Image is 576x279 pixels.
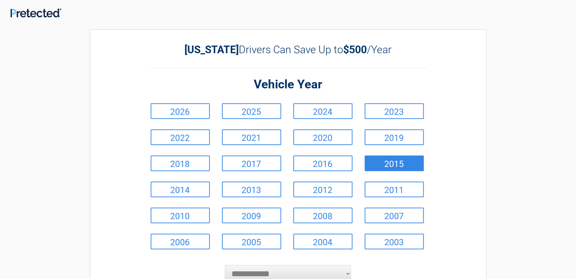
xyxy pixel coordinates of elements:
[222,103,281,119] a: 2025
[151,103,210,119] a: 2026
[293,208,353,223] a: 2008
[151,234,210,249] a: 2006
[184,43,239,56] b: [US_STATE]
[365,103,424,119] a: 2023
[151,208,210,223] a: 2010
[222,234,281,249] a: 2005
[293,234,353,249] a: 2004
[365,182,424,197] a: 2011
[151,182,210,197] a: 2014
[365,234,424,249] a: 2003
[343,43,367,56] b: $500
[222,156,281,171] a: 2017
[365,208,424,223] a: 2007
[151,156,210,171] a: 2018
[222,129,281,145] a: 2021
[293,156,353,171] a: 2016
[222,208,281,223] a: 2009
[10,8,61,17] img: Main Logo
[222,182,281,197] a: 2013
[293,182,353,197] a: 2012
[365,129,424,145] a: 2019
[149,77,427,93] h2: Vehicle Year
[151,129,210,145] a: 2022
[365,156,424,171] a: 2015
[293,129,353,145] a: 2020
[293,103,353,119] a: 2024
[149,43,427,56] h2: Drivers Can Save Up to /Year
